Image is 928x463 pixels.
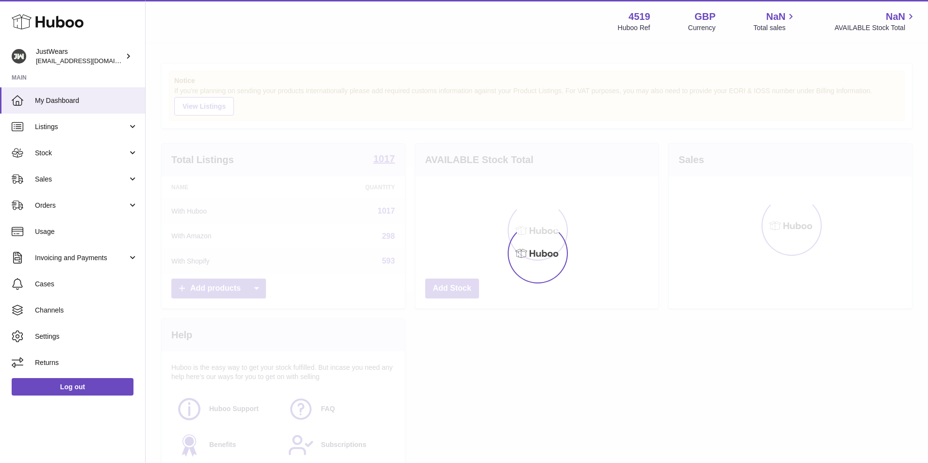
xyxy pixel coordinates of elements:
[629,10,650,23] strong: 4519
[35,96,138,105] span: My Dashboard
[35,149,128,158] span: Stock
[35,280,138,289] span: Cases
[766,10,785,23] span: NaN
[35,175,128,184] span: Sales
[12,378,133,396] a: Log out
[35,253,128,263] span: Invoicing and Payments
[35,122,128,132] span: Listings
[753,23,796,33] span: Total sales
[834,23,916,33] span: AVAILABLE Stock Total
[688,23,716,33] div: Currency
[35,227,138,236] span: Usage
[618,23,650,33] div: Huboo Ref
[35,201,128,210] span: Orders
[35,358,138,367] span: Returns
[886,10,905,23] span: NaN
[35,332,138,341] span: Settings
[36,47,123,66] div: JustWears
[12,49,26,64] img: internalAdmin-4519@internal.huboo.com
[834,10,916,33] a: NaN AVAILABLE Stock Total
[695,10,715,23] strong: GBP
[753,10,796,33] a: NaN Total sales
[36,57,143,65] span: [EMAIL_ADDRESS][DOMAIN_NAME]
[35,306,138,315] span: Channels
